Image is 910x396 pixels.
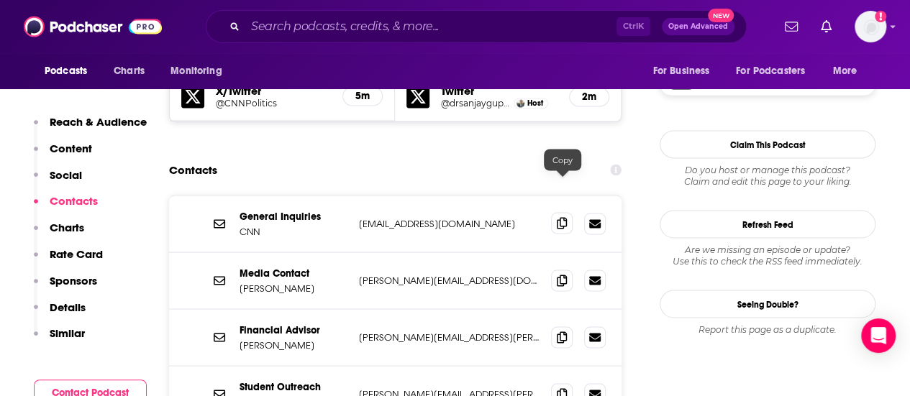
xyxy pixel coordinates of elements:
button: Similar [34,326,85,353]
button: Details [34,300,86,327]
p: [PERSON_NAME] [240,339,347,351]
span: Do you host or manage this podcast? [660,164,875,175]
img: Dr. Sanjay Gupta [517,99,524,107]
div: Copy [544,149,581,170]
button: Content [34,142,92,168]
span: Charts [114,61,145,81]
div: Search podcasts, credits, & more... [206,10,747,43]
p: Charts [50,221,84,234]
div: Open Intercom Messenger [861,318,896,353]
h5: 5m [355,90,370,102]
a: @drsanjaygupta [441,98,510,109]
button: Contacts [34,194,98,221]
a: Show notifications dropdown [779,14,804,39]
button: Rate Card [34,247,103,274]
svg: Add a profile image [875,11,886,22]
button: open menu [160,57,240,85]
button: open menu [727,57,826,85]
p: Sponsors [50,274,97,287]
h2: Contacts [169,156,217,183]
h5: X/Twitter [216,84,331,98]
input: Search podcasts, credits, & more... [245,15,616,38]
span: For Business [652,61,709,81]
p: Financial Advisor [240,323,347,336]
span: Ctrl K [616,17,650,36]
button: Sponsors [34,274,97,300]
button: Social [34,168,82,195]
a: @CNNPolitics [216,98,331,109]
p: Content [50,142,92,155]
a: Seeing Double? [660,290,875,318]
p: Contacts [50,194,98,208]
div: Claim and edit this page to your liking. [660,164,875,187]
button: open menu [642,57,727,85]
img: Podchaser - Follow, Share and Rate Podcasts [24,13,162,40]
p: Similar [50,326,85,340]
h5: 2m [581,91,597,103]
p: Rate Card [50,247,103,261]
span: Logged in as SimonElement [855,11,886,42]
span: Open Advanced [668,23,728,30]
p: CNN [240,225,347,237]
div: Are we missing an episode or update? Use this to check the RSS feed immediately. [660,244,875,267]
span: New [708,9,734,22]
a: Charts [104,57,153,85]
button: open menu [823,57,875,85]
button: Show profile menu [855,11,886,42]
p: [PERSON_NAME][EMAIL_ADDRESS][PERSON_NAME][DOMAIN_NAME] [359,331,540,343]
button: Open AdvancedNew [662,18,734,35]
p: Media Contact [240,267,347,279]
p: [EMAIL_ADDRESS][DOMAIN_NAME] [359,217,540,229]
span: Podcasts [45,61,87,81]
button: Reach & Audience [34,115,147,142]
p: [PERSON_NAME] [240,282,347,294]
span: More [833,61,857,81]
button: Charts [34,221,84,247]
span: For Podcasters [736,61,805,81]
button: Refresh Feed [660,210,875,238]
a: Show notifications dropdown [815,14,837,39]
button: Claim This Podcast [660,130,875,158]
p: Student Outreach [240,380,347,392]
h5: Twitter [441,84,557,98]
div: Report this page as a duplicate. [660,323,875,335]
img: User Profile [855,11,886,42]
p: Reach & Audience [50,115,147,129]
span: Monitoring [170,61,222,81]
p: [PERSON_NAME][EMAIL_ADDRESS][DOMAIN_NAME] [359,274,540,286]
p: Details [50,300,86,314]
button: open menu [35,57,106,85]
span: Host [527,98,543,108]
p: Social [50,168,82,182]
p: General Inquiries [240,210,347,222]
